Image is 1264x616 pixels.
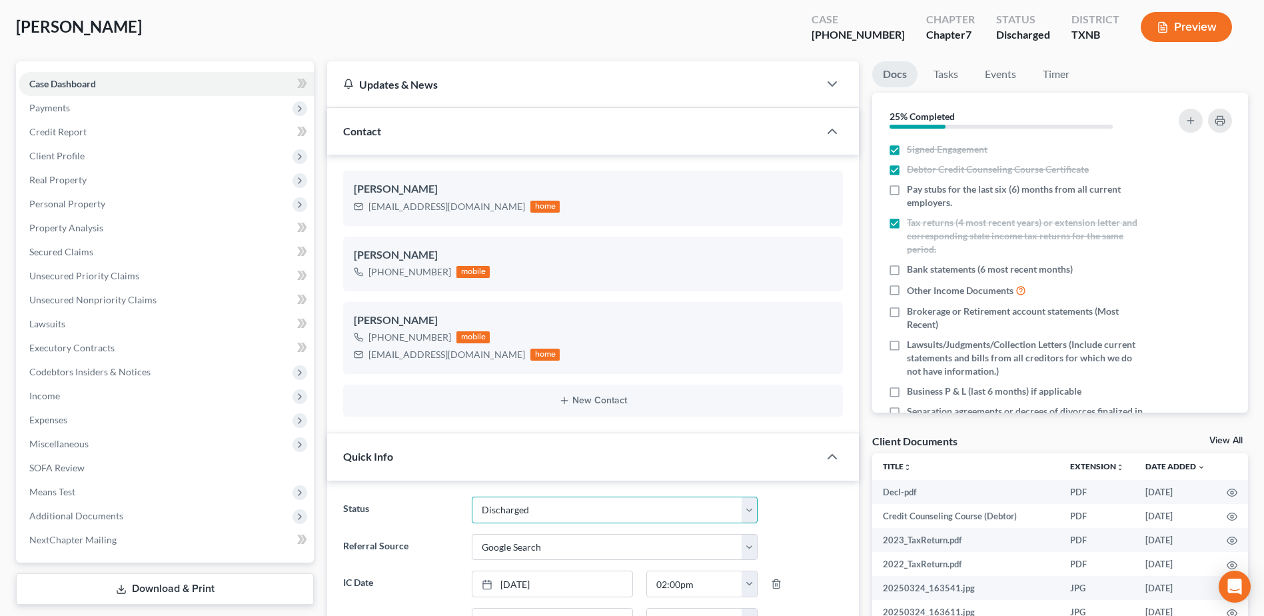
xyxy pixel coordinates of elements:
[29,174,87,185] span: Real Property
[19,528,314,552] a: NextChapter Mailing
[1209,436,1243,445] a: View All
[456,266,490,278] div: mobile
[29,318,65,329] span: Lawsuits
[965,28,971,41] span: 7
[19,216,314,240] a: Property Analysis
[872,528,1059,552] td: 2023_TaxReturn.pdf
[1059,480,1135,504] td: PDF
[907,284,1013,297] span: Other Income Documents
[336,571,464,597] label: IC Date
[1070,461,1124,471] a: Extensionunfold_more
[29,246,93,257] span: Secured Claims
[368,200,525,213] div: [EMAIL_ADDRESS][DOMAIN_NAME]
[368,348,525,361] div: [EMAIL_ADDRESS][DOMAIN_NAME]
[883,461,912,471] a: Titleunfold_more
[872,434,957,448] div: Client Documents
[872,480,1059,504] td: Decl-pdf
[1197,463,1205,471] i: expand_more
[29,438,89,449] span: Miscellaneous
[29,102,70,113] span: Payments
[19,240,314,264] a: Secured Claims
[907,305,1143,331] span: Brokerage or Retirement account statements (Most Recent)
[16,17,142,36] span: [PERSON_NAME]
[354,395,832,406] button: New Contact
[996,12,1050,27] div: Status
[19,72,314,96] a: Case Dashboard
[907,163,1089,176] span: Debtor Credit Counseling Course Certificate
[974,61,1027,87] a: Events
[19,456,314,480] a: SOFA Review
[29,342,115,353] span: Executory Contracts
[368,331,451,344] div: [PHONE_NUMBER]
[29,270,139,281] span: Unsecured Priority Claims
[1059,552,1135,576] td: PDF
[926,12,975,27] div: Chapter
[343,125,381,137] span: Contact
[1135,552,1216,576] td: [DATE]
[907,216,1143,256] span: Tax returns (4 most recent years) or extension letter and corresponding state income tax returns ...
[872,504,1059,528] td: Credit Counseling Course (Debtor)
[647,571,742,597] input: -- : --
[336,497,464,523] label: Status
[530,201,560,213] div: home
[904,463,912,471] i: unfold_more
[336,534,464,561] label: Referral Source
[1059,528,1135,552] td: PDF
[16,573,314,605] a: Download & Print
[29,78,96,89] span: Case Dashboard
[1059,576,1135,600] td: JPG
[1135,528,1216,552] td: [DATE]
[19,120,314,144] a: Credit Report
[1219,571,1251,603] div: Open Intercom Messenger
[29,198,105,209] span: Personal Property
[1059,504,1135,528] td: PDF
[456,331,490,343] div: mobile
[19,264,314,288] a: Unsecured Priority Claims
[1071,27,1119,43] div: TXNB
[1135,504,1216,528] td: [DATE]
[19,288,314,312] a: Unsecured Nonpriority Claims
[29,462,85,473] span: SOFA Review
[19,336,314,360] a: Executory Contracts
[1071,12,1119,27] div: District
[907,183,1143,209] span: Pay stubs for the last six (6) months from all current employers.
[907,143,987,156] span: Signed Engagement
[1141,12,1232,42] button: Preview
[368,265,451,279] div: [PHONE_NUMBER]
[923,61,969,87] a: Tasks
[29,510,123,521] span: Additional Documents
[872,61,918,87] a: Docs
[530,349,560,361] div: home
[29,486,75,497] span: Means Test
[29,534,117,545] span: NextChapter Mailing
[812,12,905,27] div: Case
[29,150,85,161] span: Client Profile
[907,263,1073,276] span: Bank statements (6 most recent months)
[872,576,1059,600] td: 20250324_163541.jpg
[907,338,1143,378] span: Lawsuits/Judgments/Collection Letters (Include current statements and bills from all creditors fo...
[907,405,1143,431] span: Separation agreements or decrees of divorces finalized in the past 2 years
[29,126,87,137] span: Credit Report
[29,222,103,233] span: Property Analysis
[926,27,975,43] div: Chapter
[29,390,60,401] span: Income
[1145,461,1205,471] a: Date Added expand_more
[872,552,1059,576] td: 2022_TaxReturn.pdf
[996,27,1050,43] div: Discharged
[354,313,832,329] div: [PERSON_NAME]
[472,571,632,597] a: [DATE]
[1116,463,1124,471] i: unfold_more
[19,312,314,336] a: Lawsuits
[354,181,832,197] div: [PERSON_NAME]
[890,111,955,122] strong: 25% Completed
[343,450,393,463] span: Quick Info
[1135,480,1216,504] td: [DATE]
[1032,61,1080,87] a: Timer
[812,27,905,43] div: [PHONE_NUMBER]
[29,366,151,377] span: Codebtors Insiders & Notices
[29,414,67,425] span: Expenses
[354,247,832,263] div: [PERSON_NAME]
[1135,576,1216,600] td: [DATE]
[907,385,1081,398] span: Business P & L (last 6 months) if applicable
[29,294,157,305] span: Unsecured Nonpriority Claims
